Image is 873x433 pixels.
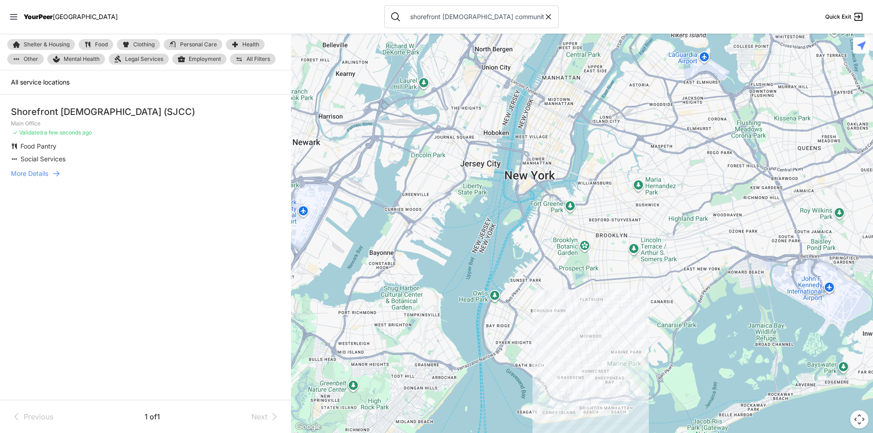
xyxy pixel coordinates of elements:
a: Employment [172,54,226,65]
span: More Details [11,169,48,178]
span: Employment [189,55,221,63]
span: Clothing [133,42,155,47]
span: Shelter & Housing [24,42,70,47]
span: Next [251,411,267,422]
span: [GEOGRAPHIC_DATA] [53,13,118,20]
span: Food Pantry [20,142,56,150]
input: Search [405,12,544,21]
span: Other [24,56,38,62]
a: Personal Care [164,39,222,50]
a: Shelter & Housing [7,39,75,50]
a: YourPeer[GEOGRAPHIC_DATA] [24,14,118,20]
a: Other [7,54,44,65]
span: 1 [157,412,160,421]
p: Main Office [11,120,280,127]
a: Legal Services [109,54,169,65]
span: YourPeer [24,13,53,20]
span: All service locations [11,78,70,86]
span: ✓ Validated [13,129,43,136]
a: Food [79,39,113,50]
a: All Filters [230,54,276,65]
div: Shorefront [DEMOGRAPHIC_DATA] (SJCC) [11,105,280,118]
span: Food [95,42,108,47]
a: Quick Exit [825,11,864,22]
span: Mental Health [64,55,100,63]
button: Map camera controls [850,410,868,428]
span: Quick Exit [825,13,851,20]
span: Health [242,42,259,47]
a: More Details [11,169,280,178]
a: Mental Health [47,54,105,65]
span: of [150,412,157,421]
span: a few seconds ago [44,129,92,136]
span: 1 [145,412,150,421]
a: Health [226,39,265,50]
span: Legal Services [125,55,163,63]
span: Personal Care [180,42,217,47]
a: Open this area in Google Maps (opens a new window) [293,421,323,433]
span: All Filters [246,56,270,62]
span: Social Services [20,155,65,163]
span: Previous [24,411,53,422]
a: Clothing [117,39,160,50]
img: Google [293,421,323,433]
